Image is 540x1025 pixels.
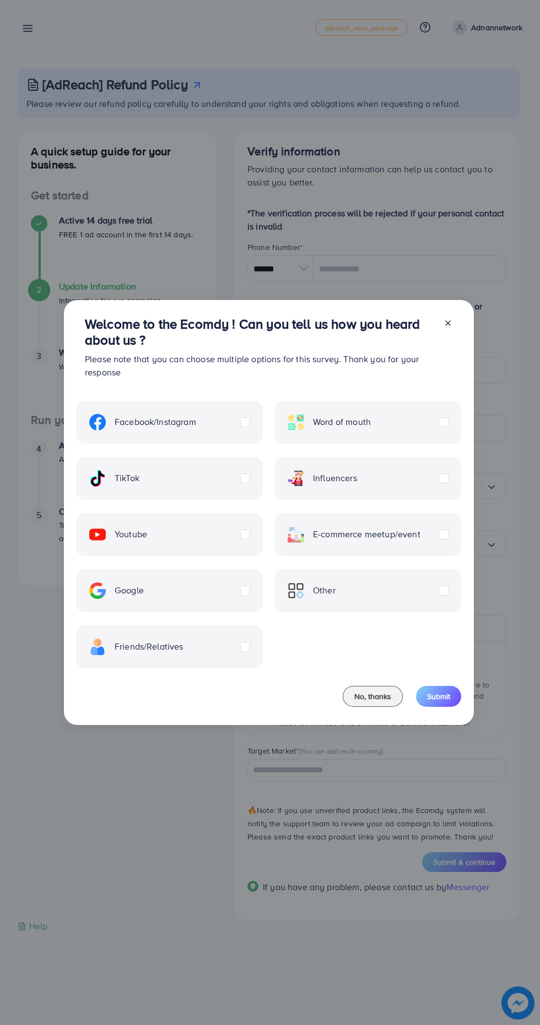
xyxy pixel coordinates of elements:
[85,316,435,348] h3: Welcome to the Ecomdy ! Can you tell us how you heard about us ?
[288,526,304,543] img: ic-ecommerce.d1fa3848.svg
[89,582,106,599] img: ic-google.5bdd9b68.svg
[89,470,106,487] img: ic-tiktok.4b20a09a.svg
[313,584,336,597] span: Other
[288,470,304,487] img: ic-influencers.a620ad43.svg
[85,352,435,379] p: Please note that you can choose multiple options for this survey. Thank you for your response
[354,691,391,702] span: No, thanks
[115,584,144,597] span: Google
[313,528,420,541] span: E-commerce meetup/event
[115,416,196,428] span: Facebook/Instagram
[288,582,304,599] img: ic-other.99c3e012.svg
[115,640,183,653] span: Friends/Relatives
[89,639,106,655] img: ic-freind.8e9a9d08.svg
[343,686,403,707] button: No, thanks
[288,414,304,430] img: ic-word-of-mouth.a439123d.svg
[89,526,106,543] img: ic-youtube.715a0ca2.svg
[427,691,450,702] span: Submit
[115,472,139,484] span: TikTok
[313,472,357,484] span: Influencers
[313,416,371,428] span: Word of mouth
[115,528,147,541] span: Youtube
[89,414,106,430] img: ic-facebook.134605ef.svg
[416,686,461,707] button: Submit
